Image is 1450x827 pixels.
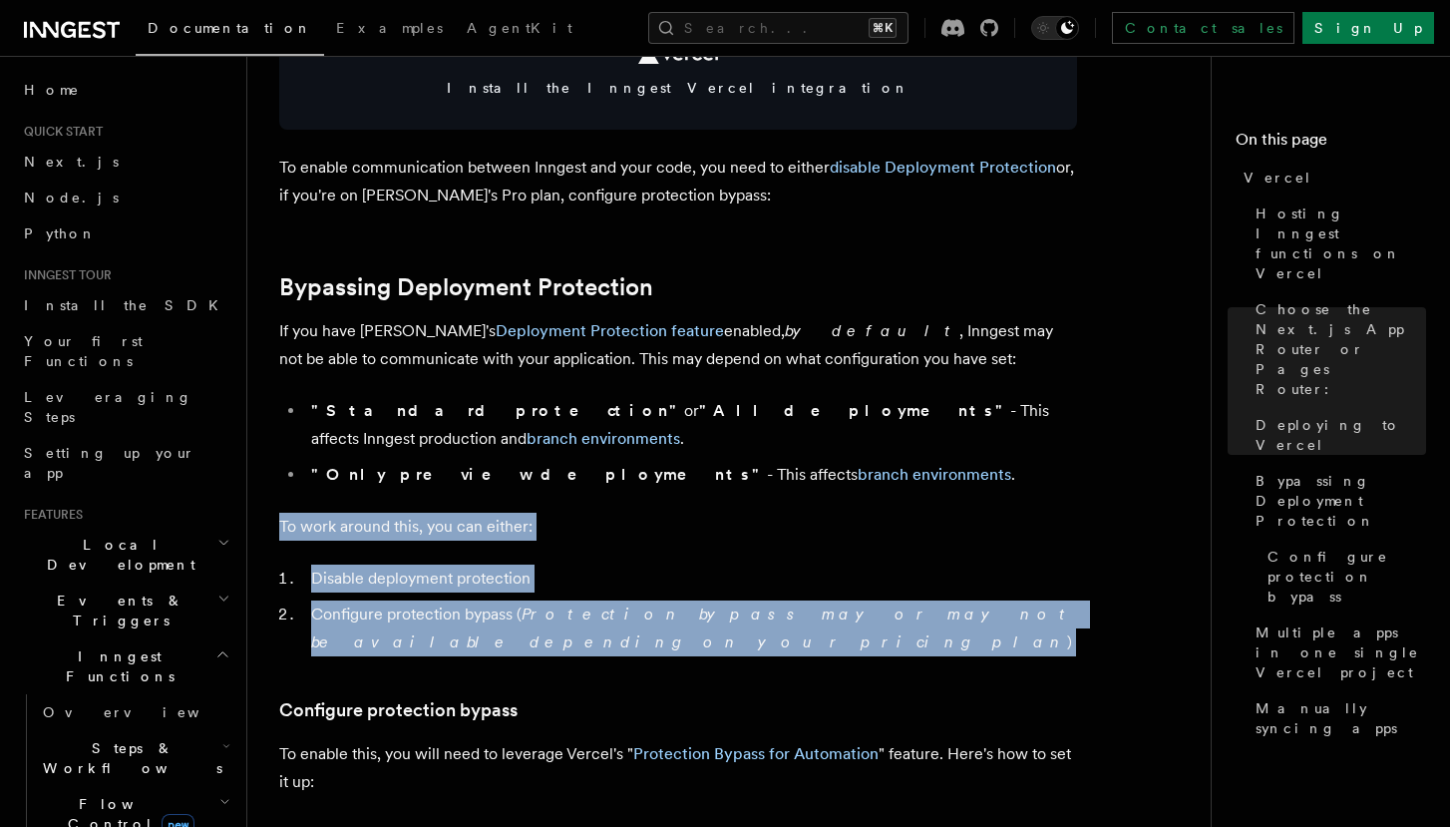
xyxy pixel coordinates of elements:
a: Configure protection bypass [279,696,518,724]
kbd: ⌘K [869,18,897,38]
a: Configure protection bypass [1260,539,1426,615]
strong: "Only preview deployments" [311,465,767,484]
span: Documentation [148,20,312,36]
a: Python [16,215,234,251]
p: To enable this, you will need to leverage Vercel's " " feature. Here's how to set it up: [279,740,1077,796]
p: To enable communication between Inngest and your code, you need to either or, if you're on [PERSO... [279,154,1077,209]
span: Your first Functions [24,333,143,369]
a: Install the Inngest Vercel integration [279,14,1077,130]
a: Choose the Next.js App Router or Pages Router: [1248,291,1426,407]
span: Steps & Workflows [35,738,222,778]
span: Deploying to Vercel [1256,415,1426,455]
a: Hosting Inngest functions on Vercel [1248,196,1426,291]
span: Inngest tour [16,267,112,283]
li: Disable deployment protection [305,565,1077,593]
span: Examples [336,20,443,36]
span: Choose the Next.js App Router or Pages Router: [1256,299,1426,399]
span: Overview [43,704,248,720]
a: Protection Bypass for Automation [633,744,879,763]
a: branch environments [527,429,680,448]
span: Quick start [16,124,103,140]
span: AgentKit [467,20,572,36]
strong: "All deployments" [699,401,1010,420]
a: Leveraging Steps [16,379,234,435]
a: Deploying to Vercel [1248,407,1426,463]
a: Bypassing Deployment Protection [279,273,653,301]
a: Contact sales [1112,12,1294,44]
span: Events & Triggers [16,591,217,630]
button: Events & Triggers [16,583,234,638]
a: Overview [35,694,234,730]
span: Python [24,225,97,241]
a: Bypassing Deployment Protection [1248,463,1426,539]
p: To work around this, you can either: [279,513,1077,541]
a: Home [16,72,234,108]
p: If you have [PERSON_NAME]'s enabled, , Inngest may not be able to communicate with your applicati... [279,317,1077,373]
span: Next.js [24,154,119,170]
button: Search...⌘K [648,12,908,44]
span: Inngest Functions [16,646,215,686]
a: Documentation [136,6,324,56]
a: Multiple apps in one single Vercel project [1248,615,1426,690]
li: or - This affects Inngest production and . [305,397,1077,453]
em: by default [785,321,959,340]
strong: "Standard protection" [311,401,684,420]
a: Manually syncing apps [1248,690,1426,746]
button: Inngest Functions [16,638,234,694]
li: - This affects . [305,461,1077,489]
span: Bypassing Deployment Protection [1256,471,1426,531]
span: Vercel [1244,168,1312,188]
a: Vercel [1236,160,1426,196]
button: Steps & Workflows [35,730,234,786]
span: Local Development [16,535,217,575]
li: Configure protection bypass ( ) [305,601,1077,656]
span: Configure protection bypass [1268,547,1426,607]
span: Node.js [24,190,119,206]
button: Toggle dark mode [1031,16,1079,40]
span: Hosting Inngest functions on Vercel [1256,204,1426,283]
em: Protection bypass may or may not be available depending on your pricing plan [311,605,1074,651]
a: Your first Functions [16,323,234,379]
span: Multiple apps in one single Vercel project [1256,622,1426,682]
a: Setting up your app [16,435,234,491]
h4: On this page [1236,128,1426,160]
span: Install the SDK [24,297,230,313]
span: Install the Inngest Vercel integration [303,78,1053,98]
a: Install the SDK [16,287,234,323]
button: Local Development [16,527,234,583]
span: Home [24,80,80,100]
span: Manually syncing apps [1256,698,1426,738]
a: AgentKit [455,6,584,54]
span: Setting up your app [24,445,195,481]
a: Sign Up [1302,12,1434,44]
span: Leveraging Steps [24,389,192,425]
a: Next.js [16,144,234,180]
span: Features [16,507,83,523]
a: Deployment Protection feature [496,321,724,340]
a: Node.js [16,180,234,215]
a: branch environments [858,465,1011,484]
a: Examples [324,6,455,54]
a: disable Deployment Protection [830,158,1056,177]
